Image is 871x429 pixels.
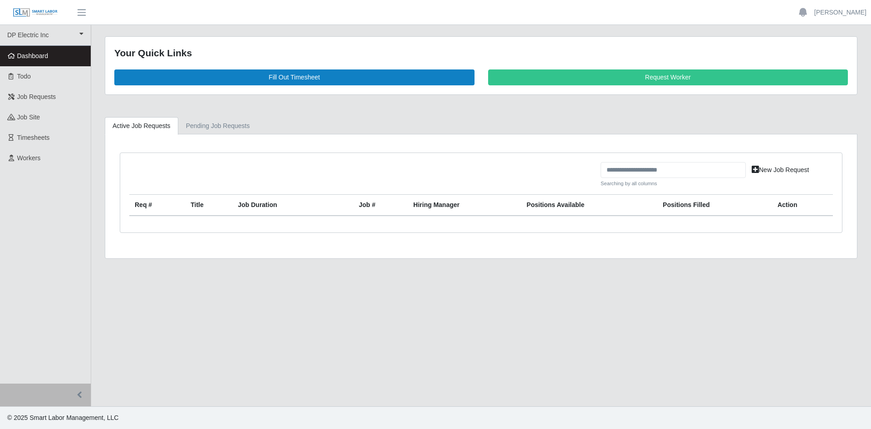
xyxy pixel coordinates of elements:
[814,8,866,17] a: [PERSON_NAME]
[17,52,49,59] span: Dashboard
[185,195,232,216] th: Title
[17,154,41,162] span: Workers
[232,195,332,216] th: Job Duration
[746,162,815,178] a: New Job Request
[17,113,40,121] span: job site
[13,8,58,18] img: SLM Logo
[408,195,521,216] th: Hiring Manager
[353,195,408,216] th: Job #
[105,117,178,135] a: Active Job Requests
[178,117,258,135] a: Pending Job Requests
[657,195,772,216] th: Positions Filled
[488,69,848,85] a: Request Worker
[114,69,475,85] a: Fill Out Timesheet
[772,195,833,216] th: Action
[17,93,56,100] span: Job Requests
[601,180,746,187] small: Searching by all columns
[129,195,185,216] th: Req #
[7,414,118,421] span: © 2025 Smart Labor Management, LLC
[114,46,848,60] div: Your Quick Links
[17,73,31,80] span: Todo
[521,195,657,216] th: Positions Available
[17,134,50,141] span: Timesheets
